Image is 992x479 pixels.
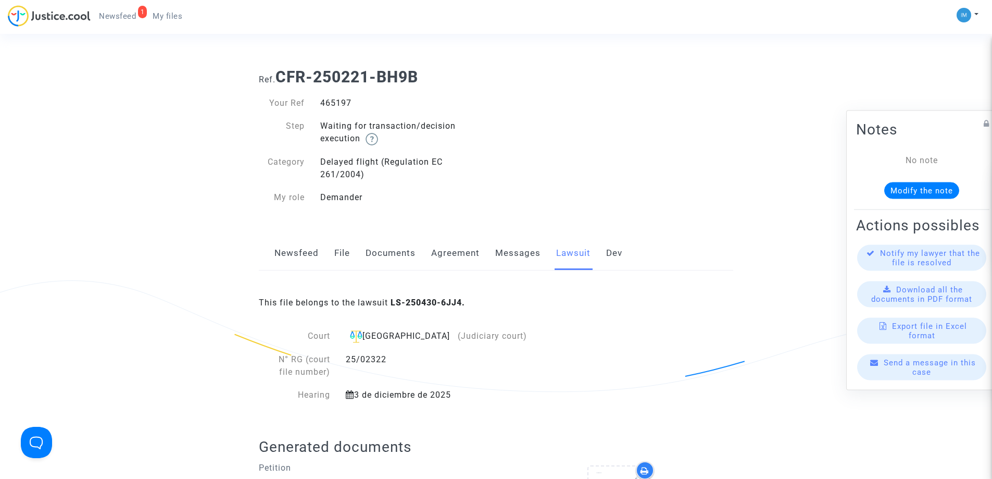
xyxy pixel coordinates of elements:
[856,216,987,234] h2: Actions possibles
[957,8,971,22] img: a105443982b9e25553e3eed4c9f672e7
[312,120,496,145] div: Waiting for transaction/decision execution
[312,97,496,109] div: 465197
[259,461,488,474] p: Petition
[259,298,465,308] span: This file belongs to the lawsuit
[871,285,972,303] span: Download all the documents in PDF format
[312,191,496,204] div: Demander
[251,97,312,109] div: Your Ref
[366,133,378,145] img: help.svg
[495,236,541,271] a: Messages
[259,353,338,378] div: N° RG (court file number)
[144,8,191,24] a: My files
[21,427,52,458] iframe: Help Scout Beacon - Open
[338,389,549,401] div: 3 de diciembre de 2025
[391,298,465,308] b: LS-250430-6JJ4.
[153,11,182,21] span: My files
[138,6,147,18] div: 1
[350,330,362,343] img: icon-faciliter-sm.svg
[431,236,480,271] a: Agreement
[312,156,496,181] div: Delayed flight (Regulation EC 261/2004)
[556,236,591,271] a: Lawsuit
[251,120,312,145] div: Step
[366,236,416,271] a: Documents
[274,236,319,271] a: Newsfeed
[458,331,527,341] span: (Judiciary court)
[99,11,136,21] span: Newsfeed
[259,75,275,84] span: Ref.
[259,438,733,456] h2: Generated documents
[856,120,987,138] h2: Notes
[892,321,967,340] span: Export file in Excel format
[259,389,338,401] div: Hearing
[275,68,418,86] b: CFR-250221-BH9B
[338,353,549,378] div: 25/02322
[8,5,91,27] img: jc-logo.svg
[259,330,338,343] div: Court
[334,236,350,271] a: File
[251,156,312,181] div: Category
[884,182,959,199] button: Modify the note
[346,330,541,343] div: [GEOGRAPHIC_DATA]
[91,8,144,24] a: 1Newsfeed
[872,154,972,166] div: No note
[251,191,312,204] div: My role
[884,358,976,376] span: Send a message in this case
[880,248,980,267] span: Notify my lawyer that the file is resolved
[606,236,622,271] a: Dev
